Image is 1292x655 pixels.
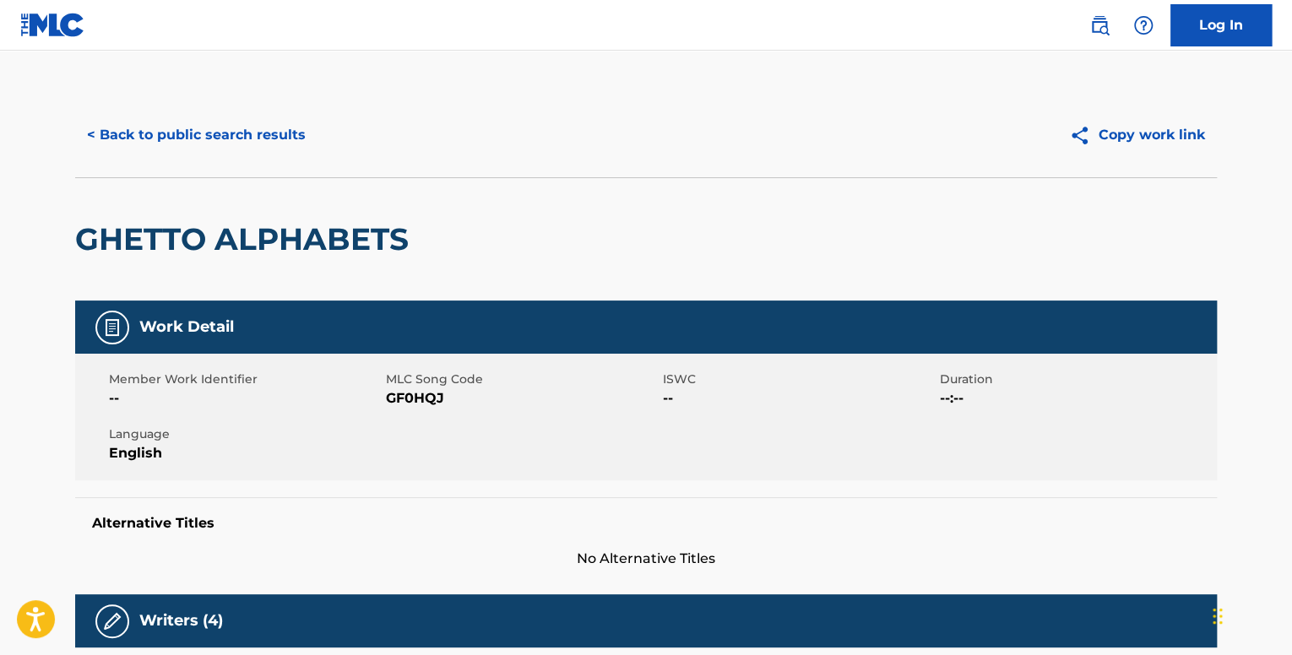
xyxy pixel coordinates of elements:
h5: Writers (4) [139,611,223,631]
div: Drag [1213,591,1223,641]
span: Member Work Identifier [109,371,382,388]
span: -- [663,388,936,409]
span: Language [109,425,382,443]
a: Log In [1170,4,1272,46]
span: ISWC [663,371,936,388]
span: -- [109,388,382,409]
span: MLC Song Code [386,371,659,388]
img: search [1089,15,1110,35]
h2: GHETTO ALPHABETS [75,220,417,258]
img: MLC Logo [20,13,85,37]
button: Copy work link [1057,114,1217,156]
img: Copy work link [1069,125,1099,146]
h5: Work Detail [139,317,234,337]
span: --:-- [940,388,1213,409]
span: No Alternative Titles [75,549,1217,569]
span: GF0HQJ [386,388,659,409]
iframe: Chat Widget [1208,574,1292,655]
img: Writers [102,611,122,631]
span: Duration [940,371,1213,388]
h5: Alternative Titles [92,515,1200,532]
img: help [1133,15,1154,35]
button: < Back to public search results [75,114,318,156]
img: Work Detail [102,317,122,338]
div: Help [1126,8,1160,42]
span: English [109,443,382,463]
a: Public Search [1083,8,1116,42]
